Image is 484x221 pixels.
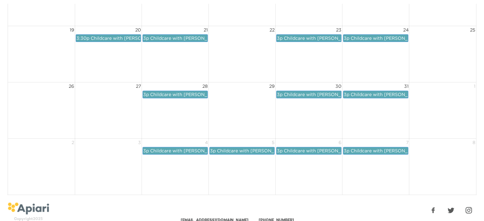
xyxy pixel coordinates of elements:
[344,92,349,97] span: 3p
[143,148,149,153] span: 3p
[150,92,223,97] span: Childcare with [PERSON_NAME]
[143,36,149,40] span: 3p
[76,34,141,42] a: 3:30p Childcare with [PERSON_NAME]
[143,92,149,97] span: 3p
[269,82,275,90] span: 29
[271,139,275,146] span: 5
[344,36,349,40] span: 3p
[277,36,283,40] span: 3p
[8,203,49,215] img: logo
[217,148,290,153] span: Childcare with [PERSON_NAME]
[335,26,342,34] span: 23
[284,148,356,153] span: Childcare with [PERSON_NAME]
[276,91,341,98] a: 3p Childcare with [PERSON_NAME]
[135,82,142,90] span: 27
[135,26,142,34] span: 20
[143,147,208,155] a: 3p Childcare with [PERSON_NAME]
[335,82,342,90] span: 30
[276,34,341,42] a: 3p Childcare with [PERSON_NAME]
[277,148,283,153] span: 3p
[472,139,476,146] span: 8
[405,139,409,146] span: 7
[343,147,408,155] a: 3p Childcare with [PERSON_NAME]
[204,139,208,146] span: 4
[143,91,208,98] a: 3p Childcare with [PERSON_NAME]
[209,147,275,155] a: 3p Childcare with [PERSON_NAME]
[68,82,75,90] span: 26
[284,92,356,97] span: Childcare with [PERSON_NAME]
[137,139,142,146] span: 3
[71,139,75,146] span: 2
[276,147,341,155] a: 3p Childcare with [PERSON_NAME]
[143,34,208,42] a: 3p Childcare with [PERSON_NAME]
[203,26,208,34] span: 21
[202,82,208,90] span: 28
[351,148,423,153] span: Childcare with [PERSON_NAME]
[469,26,476,34] span: 25
[277,92,283,97] span: 3p
[69,26,75,34] span: 19
[343,34,408,42] a: 3p Childcare with [PERSON_NAME]
[402,26,409,34] span: 24
[344,148,349,153] span: 3p
[338,139,342,146] span: 6
[150,36,223,40] span: Childcare with [PERSON_NAME]
[150,148,223,153] span: Childcare with [PERSON_NAME]
[351,92,423,97] span: Childcare with [PERSON_NAME]
[91,36,163,40] span: Childcare with [PERSON_NAME]
[343,91,408,98] a: 3p Childcare with [PERSON_NAME]
[76,36,89,40] span: 3:30p
[351,36,423,40] span: Childcare with [PERSON_NAME]
[473,82,476,90] span: 1
[210,148,216,153] span: 3p
[269,26,275,34] span: 22
[403,82,409,90] span: 31
[284,36,356,40] span: Childcare with [PERSON_NAME]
